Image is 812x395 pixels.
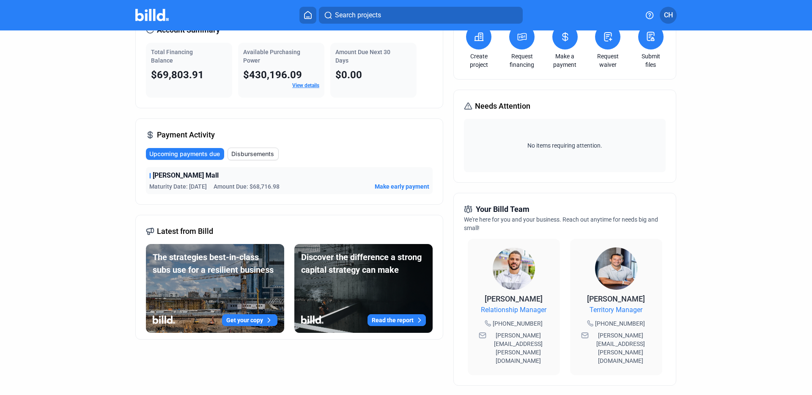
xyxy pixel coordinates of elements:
span: [PERSON_NAME] Mall [153,170,219,181]
span: Upcoming payments due [149,150,220,158]
span: Needs Attention [475,100,530,112]
span: [PERSON_NAME][EMAIL_ADDRESS][PERSON_NAME][DOMAIN_NAME] [488,331,549,365]
span: Total Financing Balance [151,49,193,64]
span: Relationship Manager [481,305,546,315]
span: Maturity Date: [DATE] [149,182,207,191]
button: Upcoming payments due [146,148,224,160]
span: [PHONE_NUMBER] [595,319,645,328]
span: $430,196.09 [243,69,302,81]
div: Discover the difference a strong capital strategy can make [301,251,426,276]
a: Submit files [636,52,666,69]
span: [PERSON_NAME][EMAIL_ADDRESS][PERSON_NAME][DOMAIN_NAME] [590,331,651,365]
button: Read the report [368,314,426,326]
button: CH [660,7,677,24]
button: Get your copy [222,314,277,326]
span: Payment Activity [157,129,215,141]
a: Request waiver [593,52,623,69]
span: No items requiring attention. [467,141,662,150]
button: Disbursements [228,148,279,160]
span: $69,803.91 [151,69,204,81]
a: Make a payment [550,52,580,69]
span: [PERSON_NAME] [485,294,543,303]
span: [PERSON_NAME] [587,294,645,303]
span: Amount Due: $68,716.98 [214,182,280,191]
span: Territory Manager [590,305,642,315]
span: We're here for you and your business. Reach out anytime for needs big and small! [464,216,658,231]
a: Request financing [507,52,537,69]
span: Amount Due Next 30 Days [335,49,390,64]
button: Search projects [319,7,523,24]
a: View details [292,82,319,88]
img: Territory Manager [595,247,637,290]
button: Make early payment [375,182,429,191]
span: $0.00 [335,69,362,81]
span: Available Purchasing Power [243,49,300,64]
span: [PHONE_NUMBER] [493,319,543,328]
span: CH [664,10,673,20]
a: Create project [464,52,494,69]
span: Latest from Billd [157,225,213,237]
div: The strategies best-in-class subs use for a resilient business [153,251,277,276]
img: Relationship Manager [493,247,535,290]
span: Search projects [335,10,381,20]
span: Your Billd Team [476,203,529,215]
img: Billd Company Logo [135,9,169,21]
span: Disbursements [231,150,274,158]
